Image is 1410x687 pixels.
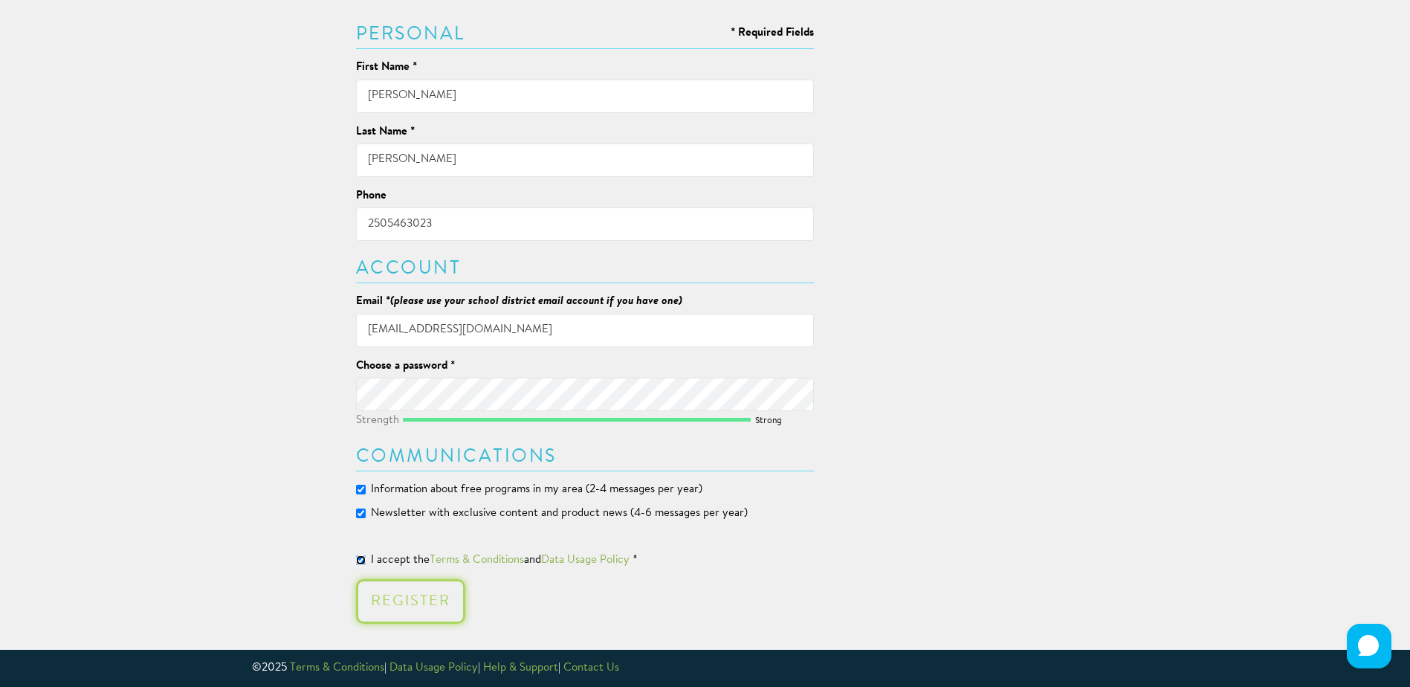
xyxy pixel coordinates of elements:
[356,448,815,466] h3: Communications
[371,484,702,495] span: Information about free programs in my area (2-4 messages per year)
[478,662,480,674] span: |
[356,59,417,75] label: First Name *
[384,662,387,674] span: |
[356,25,815,44] h3: Personal
[541,555,630,566] a: Data Usage Policy
[356,314,815,347] input: jane@example.com
[356,259,815,278] h3: Account
[356,124,415,140] label: Last Name *
[371,594,450,609] div: Register
[356,143,815,177] input: Doe
[356,80,815,113] input: Jane
[389,662,478,674] a: Data Usage Policy
[563,662,619,674] a: Contact Us
[356,207,815,241] input: 111-111-1111
[371,555,430,566] span: I accept the
[558,662,560,674] span: |
[731,25,814,41] label: * Required Fields
[356,188,387,204] label: Phone
[290,662,384,674] a: Terms & Conditions
[356,555,366,565] input: I accept theTerms & ConditionsandData Usage Policy*
[356,509,366,518] input: Newsletter with exclusive content and product news (4-6 messages per year)
[430,555,524,566] a: Terms & Conditions
[1343,620,1395,672] iframe: HelpCrunch
[356,413,403,428] span: Strength
[390,296,682,307] em: (please use your school district email account if you have one)
[755,416,782,425] span: Strong
[483,662,558,674] a: Help & Support
[252,662,262,674] span: ©
[356,485,366,494] input: Information about free programs in my area (2-4 messages per year)
[371,508,748,519] span: Newsletter with exclusive content and product news (4-6 messages per year)
[524,555,541,566] span: and
[356,579,465,624] button: Register
[262,662,287,674] span: 2025
[356,296,390,307] span: Email *
[356,358,455,374] label: Choose a password *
